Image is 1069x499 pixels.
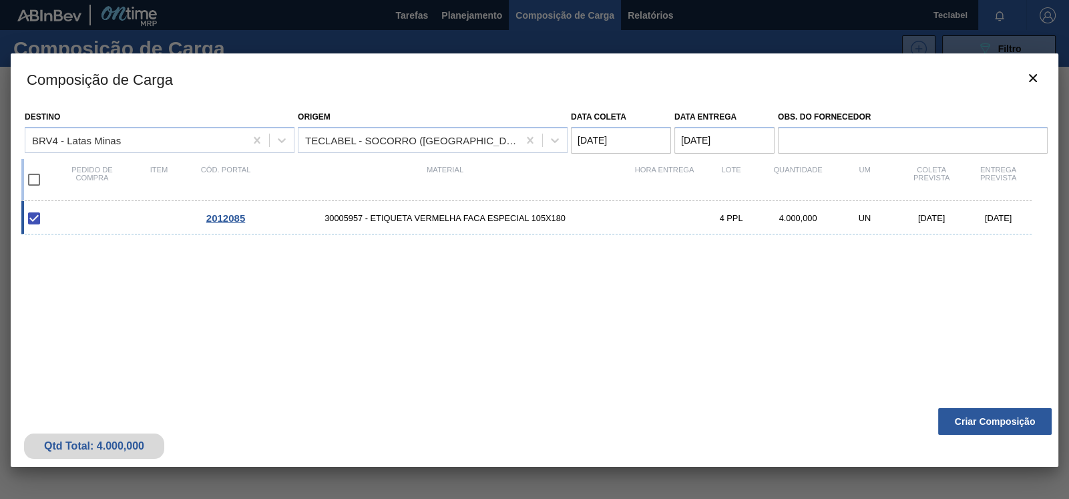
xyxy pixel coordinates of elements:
input: dd/mm/yyyy [674,127,775,154]
div: Qtd Total: 4.000,000 [34,440,154,452]
div: UM [831,166,898,194]
div: [DATE] [965,213,1032,223]
label: Origem [298,112,331,122]
div: 4.000,000 [765,213,831,223]
div: Hora Entrega [631,166,698,194]
label: Data entrega [674,112,736,122]
div: Material [259,166,631,194]
div: Entrega Prevista [965,166,1032,194]
label: Obs. do Fornecedor [778,108,1048,127]
div: [DATE] [898,213,965,223]
div: Coleta Prevista [898,166,965,194]
div: BRV4 - Latas Minas [32,134,121,146]
button: Criar Composição [938,408,1052,435]
div: Ir para o Pedido [192,212,259,224]
h3: Composição de Carga [11,53,1058,104]
div: TECLABEL - SOCORRO ([GEOGRAPHIC_DATA]) [305,134,519,146]
div: Cód. Portal [192,166,259,194]
div: Quantidade [765,166,831,194]
div: Item [126,166,192,194]
span: 2012085 [206,212,245,224]
div: 4 PPL [698,213,765,223]
label: Data coleta [571,112,626,122]
input: dd/mm/yyyy [571,127,671,154]
div: Lote [698,166,765,194]
div: UN [831,213,898,223]
div: Pedido de compra [59,166,126,194]
span: 30005957 - ETIQUETA VERMELHA FACA ESPECIAL 105X180 [259,213,631,223]
label: Destino [25,112,60,122]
